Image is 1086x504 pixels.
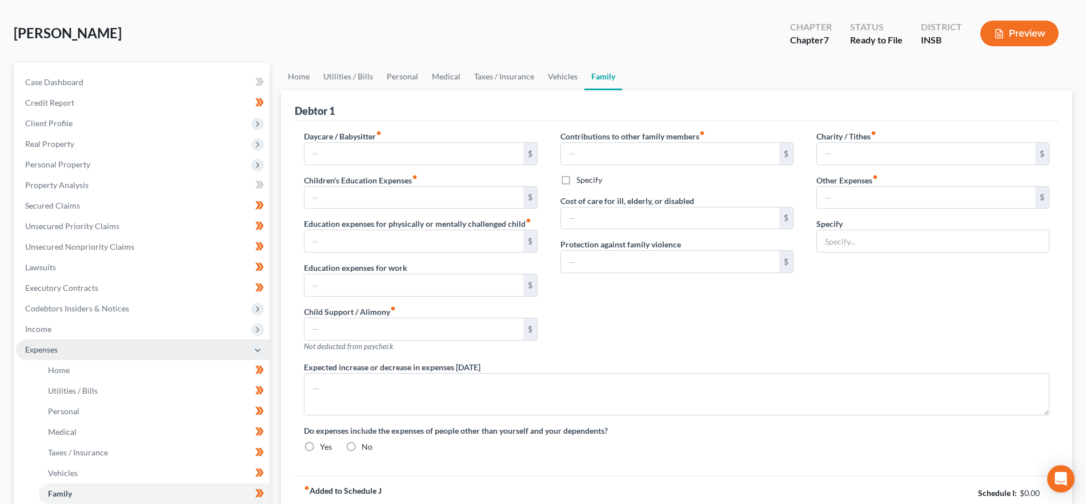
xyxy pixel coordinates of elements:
[779,251,793,273] div: $
[850,34,903,47] div: Ready to File
[39,422,270,442] a: Medical
[523,274,537,296] div: $
[850,21,903,34] div: Status
[1020,487,1050,499] div: $0.00
[412,174,418,180] i: fiber_manual_record
[48,406,79,416] span: Personal
[1047,465,1075,493] div: Open Intercom Messenger
[48,365,70,375] span: Home
[523,318,537,340] div: $
[790,34,832,47] div: Chapter
[576,174,602,186] label: Specify
[304,262,407,274] label: Education expenses for work
[380,63,425,90] a: Personal
[16,237,270,257] a: Unsecured Nonpriority Claims
[25,262,56,272] span: Lawsuits
[16,257,270,278] a: Lawsuits
[304,130,382,142] label: Daycare / Babysitter
[425,63,467,90] a: Medical
[561,251,779,273] input: --
[779,207,793,229] div: $
[295,104,335,118] div: Debtor 1
[25,283,98,293] span: Executory Contracts
[824,34,829,45] span: 7
[16,195,270,216] a: Secured Claims
[25,324,51,334] span: Income
[816,174,878,186] label: Other Expenses
[304,306,396,318] label: Child Support / Alimony
[25,139,74,149] span: Real Property
[1035,143,1049,165] div: $
[817,187,1035,209] input: --
[16,216,270,237] a: Unsecured Priority Claims
[561,143,779,165] input: --
[39,483,270,504] a: Family
[39,442,270,463] a: Taxes / Insurance
[25,221,119,231] span: Unsecured Priority Claims
[48,386,98,395] span: Utilities / Bills
[560,195,694,207] label: Cost of care for ill, elderly, or disabled
[304,187,523,209] input: --
[304,485,310,491] i: fiber_manual_record
[872,174,878,180] i: fiber_manual_record
[523,143,537,165] div: $
[39,401,270,422] a: Personal
[871,130,876,136] i: fiber_manual_record
[304,174,418,186] label: Children's Education Expenses
[980,21,1059,46] button: Preview
[25,345,58,354] span: Expenses
[304,230,523,252] input: --
[48,427,77,437] span: Medical
[1035,187,1049,209] div: $
[304,361,480,373] label: Expected increase or decrease in expenses [DATE]
[16,278,270,298] a: Executory Contracts
[48,489,72,498] span: Family
[921,34,962,47] div: INSB
[304,274,523,296] input: --
[523,187,537,209] div: $
[16,93,270,113] a: Credit Report
[376,130,382,136] i: fiber_manual_record
[48,447,108,457] span: Taxes / Insurance
[16,175,270,195] a: Property Analysis
[699,130,705,136] i: fiber_manual_record
[467,63,541,90] a: Taxes / Insurance
[779,143,793,165] div: $
[281,63,316,90] a: Home
[816,130,876,142] label: Charity / Tithes
[25,201,80,210] span: Secured Claims
[390,306,396,311] i: fiber_manual_record
[304,143,523,165] input: --
[816,218,843,230] label: Specify
[25,77,83,87] span: Case Dashboard
[526,218,531,223] i: fiber_manual_record
[817,143,1035,165] input: --
[316,63,380,90] a: Utilities / Bills
[304,342,393,351] span: Not deducted from paycheck
[921,21,962,34] div: District
[25,98,74,107] span: Credit Report
[39,360,270,381] a: Home
[362,441,372,453] label: No
[304,425,1049,437] label: Do expenses include the expenses of people other than yourself and your dependents?
[560,130,705,142] label: Contributions to other family members
[561,207,779,229] input: --
[48,468,78,478] span: Vehicles
[25,242,134,251] span: Unsecured Nonpriority Claims
[25,303,129,313] span: Codebtors Insiders & Notices
[16,72,270,93] a: Case Dashboard
[978,488,1017,498] strong: Schedule I:
[560,238,681,250] label: Protection against family violence
[584,63,622,90] a: Family
[817,230,1049,252] input: Specify...
[304,218,531,230] label: Education expenses for physically or mentally challenged child
[39,463,270,483] a: Vehicles
[523,230,537,252] div: $
[790,21,832,34] div: Chapter
[25,118,73,128] span: Client Profile
[14,25,122,41] span: [PERSON_NAME]
[25,180,89,190] span: Property Analysis
[25,159,90,169] span: Personal Property
[304,318,523,340] input: --
[320,441,332,453] label: Yes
